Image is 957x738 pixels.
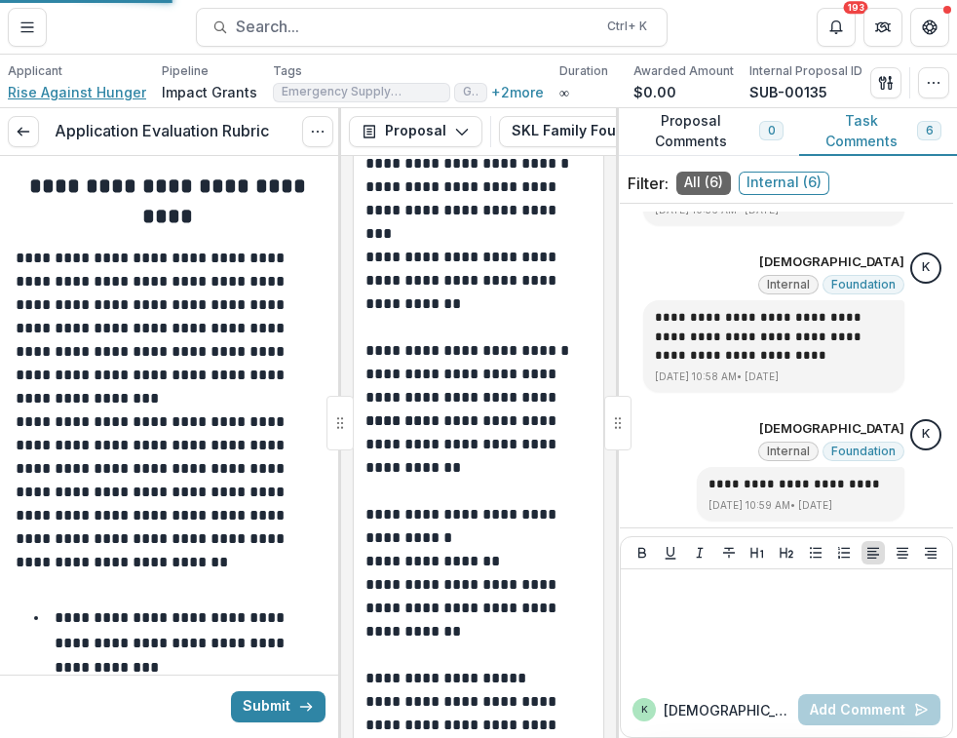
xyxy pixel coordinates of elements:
p: SUB-00135 [749,82,827,102]
span: Foundation [831,445,896,458]
button: Underline [659,541,682,564]
p: Filter: [628,172,669,195]
span: Foundation [831,278,896,291]
div: Ctrl + K [603,16,651,37]
p: [DEMOGRAPHIC_DATA] [664,700,790,720]
p: $0.00 [633,82,676,102]
p: Awarded Amount [633,62,734,80]
span: 6 [926,124,933,137]
span: Emergency Supply Distribution & Rapid Response Meals via CBO's [282,85,441,98]
button: Heading 2 [775,541,798,564]
button: SKL Family Foundation Grant Application [499,116,855,147]
span: Internal [767,278,810,291]
button: Task Comments [799,108,957,156]
button: Strike [717,541,741,564]
div: kristen [922,428,930,441]
button: Align Right [919,541,942,564]
span: Internal ( 6 ) [739,172,829,195]
p: Pipeline [162,62,209,80]
p: [DEMOGRAPHIC_DATA] [759,252,904,272]
button: Toggle Menu [8,8,47,47]
span: Search... [236,18,595,36]
button: Align Center [891,541,914,564]
p: [DATE] 10:59 AM • [DATE] [708,498,893,513]
p: [DEMOGRAPHIC_DATA] [759,419,904,439]
span: 0 [768,124,775,137]
button: Search... [196,8,668,47]
button: Options [302,116,333,147]
p: Applicant [8,62,62,80]
div: 193 [844,1,868,15]
p: Duration [559,62,608,80]
button: Proposal Comments [616,108,799,156]
button: Get Help [910,8,949,47]
p: Internal Proposal ID [749,62,862,80]
button: Bold [631,541,654,564]
span: Internal [767,445,810,458]
button: Notifications [817,8,856,47]
h3: Application Evaluation Rubric [55,122,269,140]
span: Global [463,85,478,98]
a: Rise Against Hunger [8,82,146,102]
button: Add Comment [798,694,940,725]
p: [DATE] 10:58 AM • [DATE] [655,369,893,384]
span: All ( 6 ) [676,172,731,195]
button: Heading 1 [746,541,769,564]
button: Bullet List [804,541,827,564]
button: +2more [491,84,544,100]
button: Partners [863,8,902,47]
button: Align Left [861,541,885,564]
p: ∞ [559,82,569,102]
button: Submit [231,691,325,722]
div: kristen [641,705,648,715]
button: Italicize [688,541,711,564]
p: Tags [273,62,302,80]
button: Proposal [349,116,482,147]
button: Ordered List [832,541,856,564]
p: Impact Grants [162,82,257,102]
div: kristen [922,261,930,274]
